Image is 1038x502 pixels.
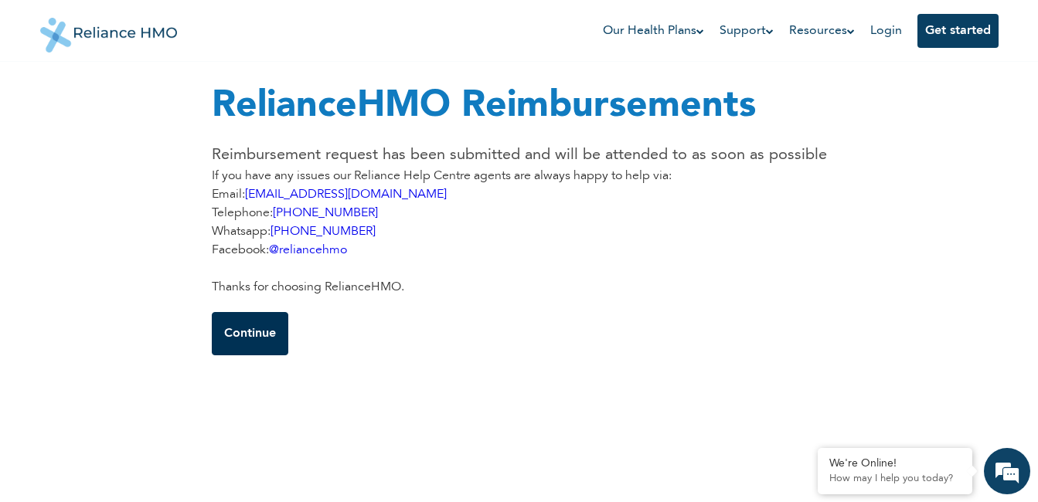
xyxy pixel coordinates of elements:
[789,22,855,40] a: Resources
[917,14,999,48] button: Get started
[829,457,961,470] div: We're Online!
[870,25,902,37] a: Login
[29,77,63,116] img: d_794563401_company_1708531726252_794563401
[271,226,376,238] a: [PHONE_NUMBER]
[8,449,151,460] span: Conversation
[8,368,294,422] textarea: Type your message and hit 'Enter'
[273,207,378,219] a: [PHONE_NUMBER]
[212,79,827,134] h1: RelianceHMO Reimbursements
[603,22,704,40] a: Our Health Plans
[254,8,291,45] div: Minimize live chat window
[245,188,447,201] a: [EMAIL_ADDRESS][DOMAIN_NAME]
[720,22,774,40] a: Support
[90,168,213,324] span: We're online!
[151,422,295,470] div: FAQs
[40,6,178,53] img: Reliance HMO's Logo
[212,167,827,297] p: If you have any issues our Reliance Help Centre agents are always happy to help via: Email: Telep...
[80,86,260,107] div: Chat with us now
[829,473,961,485] p: How may I help you today?
[269,244,347,256] a: @reliancehmo
[212,312,288,355] button: Continue
[212,144,827,167] p: Reimbursement request has been submitted and will be attended to as soon as possible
